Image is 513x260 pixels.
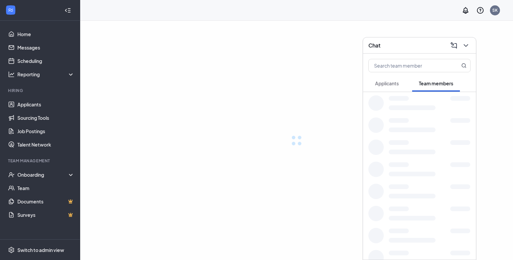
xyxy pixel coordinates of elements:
[375,80,399,86] span: Applicants
[17,124,74,138] a: Job Postings
[17,111,74,124] a: Sourcing Tools
[17,54,74,68] a: Scheduling
[17,98,74,111] a: Applicants
[8,158,73,164] div: Team Management
[450,41,458,50] svg: ComposeMessage
[8,71,15,78] svg: Analysis
[462,6,470,14] svg: Notifications
[17,208,74,222] a: SurveysCrown
[17,181,74,195] a: Team
[492,7,498,13] div: SK
[17,71,75,78] div: Reporting
[17,138,74,151] a: Talent Network
[8,171,15,178] svg: UserCheck
[369,59,448,72] input: Search team member
[460,40,471,51] button: ChevronDown
[476,6,484,14] svg: QuestionInfo
[7,7,14,13] svg: WorkstreamLogo
[17,195,74,208] a: DocumentsCrown
[419,80,453,86] span: Team members
[17,27,74,41] a: Home
[8,247,15,253] svg: Settings
[17,41,74,54] a: Messages
[8,88,73,93] div: Hiring
[368,42,380,49] h3: Chat
[448,40,459,51] button: ComposeMessage
[462,41,470,50] svg: ChevronDown
[461,63,467,68] svg: MagnifyingGlass
[17,171,75,178] div: Onboarding
[64,7,71,14] svg: Collapse
[17,247,64,253] div: Switch to admin view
